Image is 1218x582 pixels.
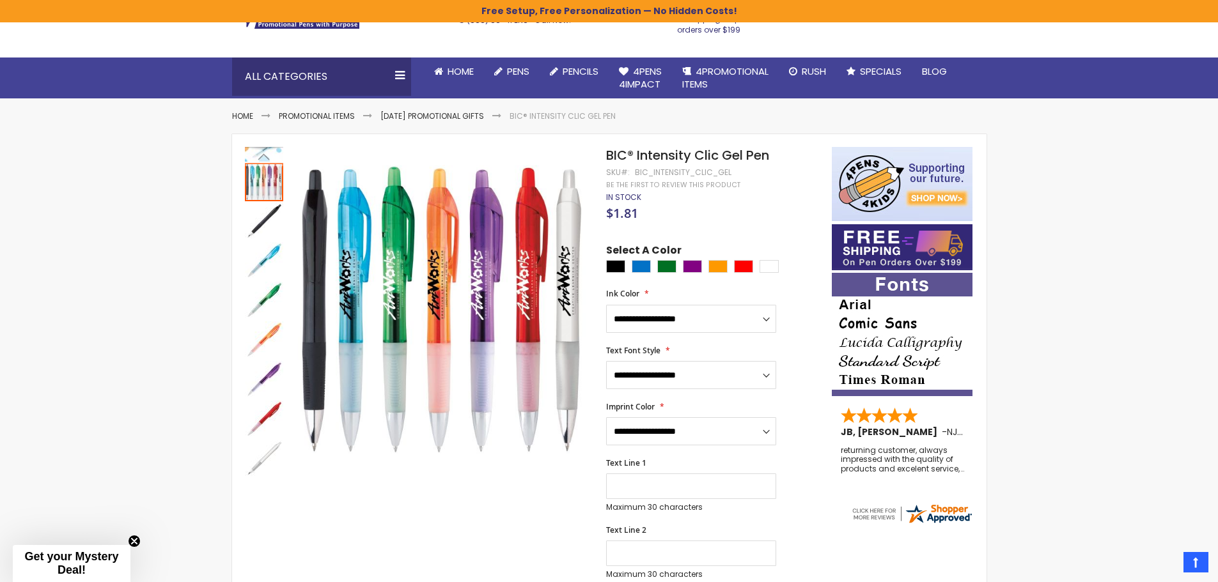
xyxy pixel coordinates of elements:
[245,401,283,439] img: BIC® Intensity Clic Gel Pen
[245,439,283,479] div: BIC® Intensity Clic Gel Pen
[682,65,769,91] span: 4PROMOTIONAL ITEMS
[245,282,283,320] img: BIC® Intensity Clic Gel Pen
[507,65,529,78] span: Pens
[245,280,285,320] div: BIC® Intensity Clic Gel Pen
[606,525,646,535] span: Text Line 2
[606,569,776,579] p: Maximum 30 characters
[232,111,253,121] a: Home
[297,165,589,457] img: BIC® Intensity Clic Gel Pen
[606,204,638,222] span: $1.81
[1113,548,1218,582] iframe: Google Customer Reviews
[802,65,826,78] span: Rush
[510,111,616,121] li: BIC® Intensity Clic Gel Pen
[606,192,641,203] div: Availability
[609,57,672,99] a: 4Pens4impact
[942,425,1053,438] span: - ,
[540,57,609,86] a: Pencils
[128,535,141,548] button: Close teaser
[245,361,283,399] img: BIC® Intensity Clic Gel Pen
[841,425,942,438] span: JB, [PERSON_NAME]
[245,241,285,280] div: BIC® Intensity Clic Gel Pen
[779,57,836,86] a: Rush
[245,320,285,360] div: BIC® Intensity Clic Gel Pen
[683,260,702,273] div: Purple
[947,425,963,438] span: NJ
[245,399,285,439] div: BIC® Intensity Clic Gel Pen
[232,57,411,96] div: All Categories
[245,440,283,479] img: BIC® Intensity Clic Gel Pen
[245,147,283,166] div: Previous
[279,111,355,121] a: Promotional Items
[850,502,973,525] img: 4pens.com widget logo
[635,167,731,178] div: bic_intensity_clic_gel
[912,57,957,86] a: Blog
[657,260,676,273] div: Green
[424,57,484,86] a: Home
[24,550,118,576] span: Get your Mystery Deal!
[245,203,283,241] img: BIC® Intensity Clic Gel Pen
[606,146,769,164] span: BIC® Intensity Clic Gel Pen
[484,57,540,86] a: Pens
[380,111,484,121] a: [DATE] Promotional Gifts
[841,446,965,473] div: returning customer, always impressed with the quality of products and excelent service, will retu...
[563,65,598,78] span: Pencils
[606,345,660,356] span: Text Font Style
[606,457,646,468] span: Text Line 1
[708,260,728,273] div: Orange
[606,260,625,273] div: Black
[860,65,902,78] span: Specials
[245,321,283,360] img: BIC® Intensity Clic Gel Pen
[850,517,973,528] a: 4pens.com certificate URL
[606,502,776,512] p: Maximum 30 characters
[832,147,972,221] img: 4pens 4 kids
[606,167,630,178] strong: SKU
[606,180,740,190] a: Be the first to review this product
[606,288,639,299] span: Ink Color
[606,192,641,203] span: In stock
[836,57,912,86] a: Specials
[448,65,474,78] span: Home
[760,260,779,273] div: White
[606,401,655,412] span: Imprint Color
[245,201,285,241] div: BIC® Intensity Clic Gel Pen
[922,65,947,78] span: Blog
[734,260,753,273] div: Red
[606,243,682,261] span: Select A Color
[619,65,662,91] span: 4Pens 4impact
[672,57,779,99] a: 4PROMOTIONALITEMS
[245,360,285,399] div: BIC® Intensity Clic Gel Pen
[632,260,651,273] div: Blue Light
[832,224,972,270] img: Free shipping on orders over $199
[832,273,972,396] img: font-personalization-examples
[245,242,283,280] img: BIC® Intensity Clic Gel Pen
[13,545,130,582] div: Get your Mystery Deal!Close teaser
